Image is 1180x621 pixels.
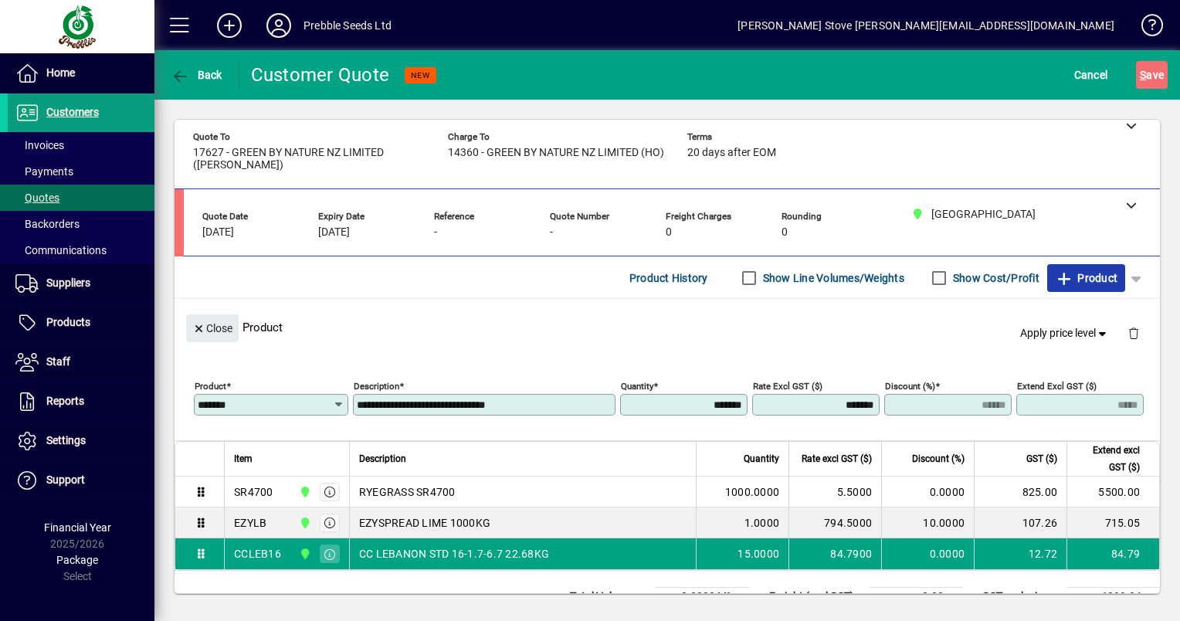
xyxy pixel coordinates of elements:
[655,588,749,606] td: 0.0000 M³
[881,538,974,569] td: 0.0000
[46,66,75,79] span: Home
[154,61,239,89] app-page-header-button: Back
[359,515,490,531] span: EZYSPREAD LIME 1000KG
[737,13,1114,38] div: [PERSON_NAME] Stove [PERSON_NAME][EMAIL_ADDRESS][DOMAIN_NAME]
[1067,588,1160,606] td: 6299.84
[8,158,154,185] a: Payments
[46,106,99,118] span: Customers
[359,484,456,500] span: RYEGRASS SR4700
[192,316,232,341] span: Close
[753,381,822,392] mat-label: Rate excl GST ($)
[46,316,90,328] span: Products
[8,304,154,342] a: Products
[186,314,239,342] button: Close
[8,185,154,211] a: Quotes
[193,147,425,171] span: 17627 - GREEN BY NATURE NZ LIMITED ([PERSON_NAME])
[974,477,1066,507] td: 825.00
[295,545,313,562] span: CHRISTCHURCH
[195,381,226,392] mat-label: Product
[234,515,266,531] div: EZYLB
[799,515,872,531] div: 794.5000
[8,132,154,158] a: Invoices
[623,264,714,292] button: Product History
[171,69,222,81] span: Back
[434,226,437,239] span: -
[870,588,962,606] td: 0.00
[1115,326,1152,340] app-page-header-button: Delete
[881,477,974,507] td: 0.0000
[15,139,64,151] span: Invoices
[8,382,154,421] a: Reports
[303,13,392,38] div: Prebble Seeds Ltd
[8,461,154,500] a: Support
[666,226,672,239] span: 0
[744,450,779,467] span: Quantity
[1115,314,1152,351] button: Delete
[975,588,1067,606] td: GST exclusive
[974,507,1066,538] td: 107.26
[234,484,273,500] div: SR4700
[1066,538,1159,569] td: 84.79
[359,546,549,562] span: CC LEBANON STD 16-1.7-6.7 22.68KG
[744,515,780,531] span: 1.0000
[175,299,1160,355] div: Product
[15,218,80,230] span: Backorders
[562,588,655,606] td: Total Volume
[182,321,242,334] app-page-header-button: Close
[799,484,872,500] div: 5.5000
[1055,266,1117,290] span: Product
[1066,477,1159,507] td: 5500.00
[881,507,974,538] td: 10.0000
[8,422,154,460] a: Settings
[621,381,653,392] mat-label: Quantity
[354,381,399,392] mat-label: Description
[737,546,779,562] span: 15.0000
[1017,381,1097,392] mat-label: Extend excl GST ($)
[411,70,430,80] span: NEW
[202,226,234,239] span: [DATE]
[802,450,872,467] span: Rate excl GST ($)
[295,514,313,531] span: CHRISTCHURCH
[318,226,350,239] span: [DATE]
[8,211,154,237] a: Backorders
[974,538,1066,569] td: 12.72
[799,546,872,562] div: 84.7900
[46,434,86,446] span: Settings
[1070,61,1112,89] button: Cancel
[1066,507,1159,538] td: 715.05
[912,450,965,467] span: Discount (%)
[15,244,107,256] span: Communications
[1140,63,1164,87] span: ave
[1020,325,1110,341] span: Apply price level
[234,450,253,467] span: Item
[448,147,664,159] span: 14360 - GREEN BY NATURE NZ LIMITED (HO)
[760,270,904,286] label: Show Line Volumes/Weights
[629,266,708,290] span: Product History
[46,277,90,289] span: Suppliers
[725,484,779,500] span: 1000.0000
[687,147,776,159] span: 20 days after EOM
[1077,442,1140,476] span: Extend excl GST ($)
[15,165,73,178] span: Payments
[254,12,303,39] button: Profile
[761,588,870,606] td: Freight (excl GST)
[1136,61,1168,89] button: Save
[1014,320,1116,348] button: Apply price level
[167,61,226,89] button: Back
[251,63,390,87] div: Customer Quote
[550,226,553,239] span: -
[46,395,84,407] span: Reports
[782,226,788,239] span: 0
[1026,450,1057,467] span: GST ($)
[1130,3,1161,53] a: Knowledge Base
[46,355,70,368] span: Staff
[295,484,313,501] span: CHRISTCHURCH
[8,343,154,382] a: Staff
[1140,69,1146,81] span: S
[1047,264,1125,292] button: Product
[234,546,281,562] div: CCLEB16
[205,12,254,39] button: Add
[359,450,406,467] span: Description
[44,521,111,534] span: Financial Year
[8,264,154,303] a: Suppliers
